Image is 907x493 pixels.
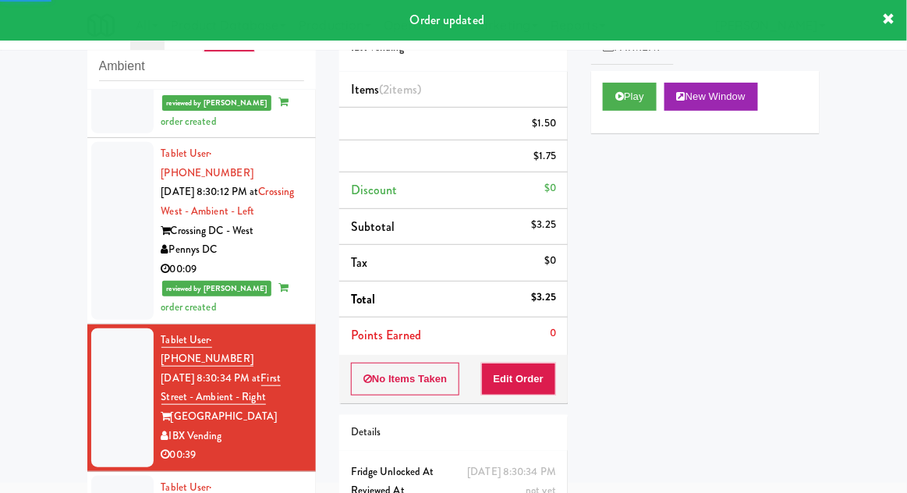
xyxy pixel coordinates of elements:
[351,423,556,442] div: Details
[532,215,557,235] div: $3.25
[351,42,556,54] h5: IBX Vending
[351,80,421,98] span: Items
[162,281,272,296] span: reviewed by [PERSON_NAME]
[603,83,657,111] button: Play
[161,146,253,180] span: · [PHONE_NUMBER]
[161,94,289,129] span: order created
[351,463,556,482] div: Fridge Unlocked At
[161,427,304,446] div: IBX Vending
[161,260,304,279] div: 00:09
[161,222,304,241] div: Crossing DC - West
[544,251,556,271] div: $0
[161,332,253,367] a: Tablet User· [PHONE_NUMBER]
[351,254,367,271] span: Tax
[481,363,557,395] button: Edit Order
[410,11,484,29] span: Order updated
[161,445,304,465] div: 00:39
[664,83,758,111] button: New Window
[351,181,398,199] span: Discount
[87,325,316,472] li: Tablet User· [PHONE_NUMBER][DATE] 8:30:34 PM atFirst Street - Ambient - Right[GEOGRAPHIC_DATA]IBX...
[532,288,557,307] div: $3.25
[351,290,376,308] span: Total
[161,146,253,180] a: Tablet User· [PHONE_NUMBER]
[99,52,304,81] input: Search vision orders
[161,407,304,427] div: [GEOGRAPHIC_DATA]
[161,371,261,385] span: [DATE] 8:30:34 PM at
[87,138,316,324] li: Tablet User· [PHONE_NUMBER][DATE] 8:30:12 PM atCrossing West - Ambient - LeftCrossing DC - WestPe...
[351,363,460,395] button: No Items Taken
[161,184,259,199] span: [DATE] 8:30:12 PM at
[162,95,272,111] span: reviewed by [PERSON_NAME]
[544,179,556,198] div: $0
[379,80,421,98] span: (2 )
[390,80,418,98] ng-pluralize: items
[161,240,304,260] div: Pennys DC
[467,463,556,482] div: [DATE] 8:30:34 PM
[351,218,395,236] span: Subtotal
[534,147,557,166] div: $1.75
[533,114,557,133] div: $1.50
[351,326,421,344] span: Points Earned
[550,324,556,343] div: 0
